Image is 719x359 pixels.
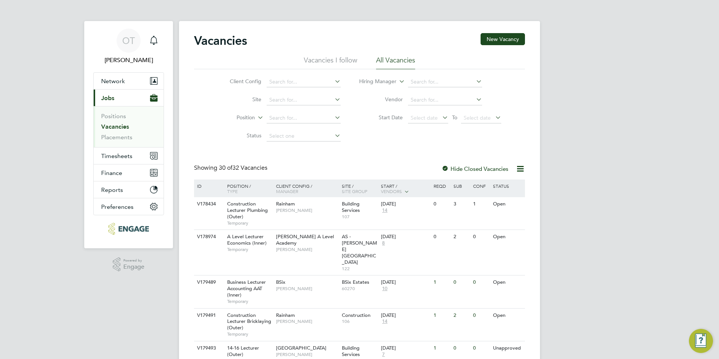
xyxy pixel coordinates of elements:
[408,95,482,105] input: Search for...
[359,96,403,103] label: Vendor
[441,165,508,172] label: Hide Closed Vacancies
[432,179,451,192] div: Reqd
[276,345,326,351] span: [GEOGRAPHIC_DATA]
[195,275,221,289] div: V179489
[227,201,268,220] span: Construction Lecturer Plumbing (Outer)
[195,341,221,355] div: V179493
[227,298,272,304] span: Temporary
[267,113,341,123] input: Search for...
[276,188,298,194] span: Manager
[194,33,247,48] h2: Vacancies
[491,341,524,355] div: Unapproved
[194,164,269,172] div: Showing
[452,341,471,355] div: 0
[342,345,360,357] span: Building Services
[94,106,164,147] div: Jobs
[267,77,341,87] input: Search for...
[94,90,164,106] button: Jobs
[227,188,238,194] span: Type
[101,152,132,160] span: Timesheets
[381,207,388,214] span: 14
[221,179,274,198] div: Position /
[342,201,360,213] span: Building Services
[218,132,261,139] label: Status
[195,179,221,192] div: ID
[101,123,129,130] a: Vacancies
[227,246,272,253] span: Temporary
[432,309,451,322] div: 1
[491,230,524,244] div: Open
[276,233,334,246] span: [PERSON_NAME] A Level Academy
[276,201,295,207] span: Rainham
[471,179,491,192] div: Conf
[432,197,451,211] div: 0
[353,78,396,85] label: Hiring Manager
[379,179,432,198] div: Start /
[342,312,370,318] span: Construction
[227,233,267,246] span: A Level Lecturer Economics (Inner)
[93,223,164,235] a: Go to home page
[342,266,378,272] span: 122
[101,94,114,102] span: Jobs
[276,286,338,292] span: [PERSON_NAME]
[123,257,144,264] span: Powered by
[432,275,451,289] div: 1
[481,33,525,45] button: New Vacancy
[274,179,340,198] div: Client Config /
[381,201,430,207] div: [DATE]
[108,223,149,235] img: huntereducation-logo-retina.png
[471,275,491,289] div: 0
[276,279,285,285] span: BSix
[342,233,377,265] span: AS - [PERSON_NAME][GEOGRAPHIC_DATA]
[452,275,471,289] div: 0
[376,56,415,69] li: All Vacancies
[94,148,164,164] button: Timesheets
[381,286,388,292] span: 10
[227,345,259,357] span: 14-16 Lecturer (Outer)
[342,286,378,292] span: 60270
[93,56,164,65] span: Olivia Triassi
[342,188,367,194] span: Site Group
[276,318,338,324] span: [PERSON_NAME]
[101,169,122,176] span: Finance
[471,197,491,211] div: 1
[342,318,378,324] span: 106
[276,312,295,318] span: Rainham
[342,279,369,285] span: BSix Estates
[411,114,438,121] span: Select date
[195,197,221,211] div: V178434
[689,329,713,353] button: Engage Resource Center
[101,134,132,141] a: Placements
[340,179,379,198] div: Site /
[195,230,221,244] div: V178974
[432,341,451,355] div: 1
[113,257,145,272] a: Powered byEngage
[94,198,164,215] button: Preferences
[219,164,232,172] span: 30 of
[94,181,164,198] button: Reports
[267,131,341,141] input: Select one
[227,331,272,337] span: Temporary
[432,230,451,244] div: 0
[227,220,272,226] span: Temporary
[227,312,271,331] span: Construction Lecturer Bricklaying (Outer)
[342,214,378,220] span: 107
[84,21,173,248] nav: Main navigation
[219,164,267,172] span: 32 Vacancies
[491,179,524,192] div: Status
[381,312,430,319] div: [DATE]
[212,114,255,122] label: Position
[381,318,388,325] span: 14
[452,197,471,211] div: 3
[94,164,164,181] button: Finance
[381,240,386,246] span: 8
[122,36,135,46] span: OT
[227,279,266,298] span: Business Lecturer Accounting AAT (Inner)
[276,246,338,253] span: [PERSON_NAME]
[101,78,125,85] span: Network
[218,96,261,103] label: Site
[381,345,430,351] div: [DATE]
[94,73,164,89] button: Network
[101,186,123,193] span: Reports
[93,29,164,65] a: OT[PERSON_NAME]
